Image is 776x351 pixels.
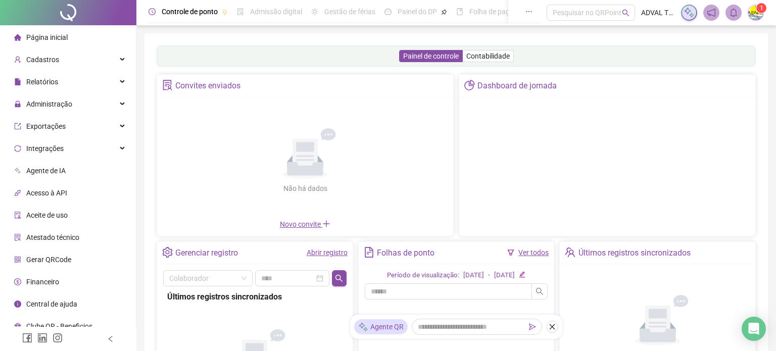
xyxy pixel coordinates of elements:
span: gift [14,323,21,330]
span: file-done [237,8,244,15]
span: clock-circle [149,8,156,15]
span: search [335,274,343,282]
span: solution [162,80,173,90]
span: filter [507,249,514,256]
span: Administração [26,100,72,108]
span: Novo convite [280,220,330,228]
span: qrcode [14,256,21,263]
span: api [14,189,21,196]
div: Convites enviados [175,77,240,94]
span: Integrações [26,144,64,153]
div: Período de visualização: [387,270,459,281]
span: Cadastros [26,56,59,64]
div: Folhas de ponto [377,244,434,262]
span: sun [311,8,318,15]
span: Página inicial [26,33,68,41]
div: [DATE] [463,270,484,281]
span: ADVAL TURISMO [641,7,675,18]
span: notification [707,8,716,17]
span: Financeiro [26,278,59,286]
span: book [456,8,463,15]
span: Painel do DP [398,8,437,16]
span: close [549,323,556,330]
a: Abrir registro [307,248,348,257]
span: audit [14,212,21,219]
div: Últimos registros sincronizados [578,244,691,262]
div: [DATE] [494,270,515,281]
div: Últimos registros sincronizados [167,290,343,303]
span: Relatórios [26,78,58,86]
img: sparkle-icon.fc2bf0ac1784a2077858766a79e2daf3.svg [684,7,695,18]
div: Gerenciar registro [175,244,238,262]
span: dollar [14,278,21,285]
span: bell [729,8,738,17]
span: Folha de pagamento [469,8,534,16]
sup: Atualize o seu contato no menu Meus Dados [756,3,766,13]
span: dashboard [384,8,392,15]
span: info-circle [14,300,21,308]
span: Atestado técnico [26,233,79,241]
span: Clube QR - Beneficios [26,322,92,330]
span: linkedin [37,333,47,343]
span: team [565,247,575,258]
span: facebook [22,333,32,343]
div: Dashboard de jornada [477,77,557,94]
span: export [14,123,21,130]
span: sync [14,145,21,152]
span: plus [322,220,330,228]
span: left [107,335,114,342]
img: sparkle-icon.fc2bf0ac1784a2077858766a79e2daf3.svg [358,322,368,332]
span: Central de ajuda [26,300,77,308]
span: Acesso à API [26,189,67,197]
span: ellipsis [525,8,532,15]
span: Gestão de férias [324,8,375,16]
span: setting [162,247,173,258]
span: Exportações [26,122,66,130]
span: Admissão digital [250,8,302,16]
span: edit [519,271,525,278]
span: Controle de ponto [162,8,218,16]
span: send [529,323,536,330]
span: solution [14,234,21,241]
span: pushpin [441,9,447,15]
span: 1 [760,5,763,12]
span: Aceite de uso [26,211,68,219]
span: user-add [14,56,21,63]
span: search [622,9,629,17]
span: pie-chart [464,80,475,90]
div: Open Intercom Messenger [742,317,766,341]
span: Gerar QRCode [26,256,71,264]
span: search [536,287,544,295]
span: Painel de controle [403,52,459,60]
span: file-text [364,247,374,258]
span: instagram [53,333,63,343]
span: pushpin [222,9,228,15]
div: - [488,270,490,281]
span: home [14,34,21,41]
div: Agente QR [354,319,408,334]
span: Contabilidade [466,52,510,60]
a: Ver todos [518,248,549,257]
img: 3048 [748,5,763,20]
div: Não há dados [259,183,352,194]
span: Agente de IA [26,167,66,175]
span: file [14,78,21,85]
span: lock [14,101,21,108]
